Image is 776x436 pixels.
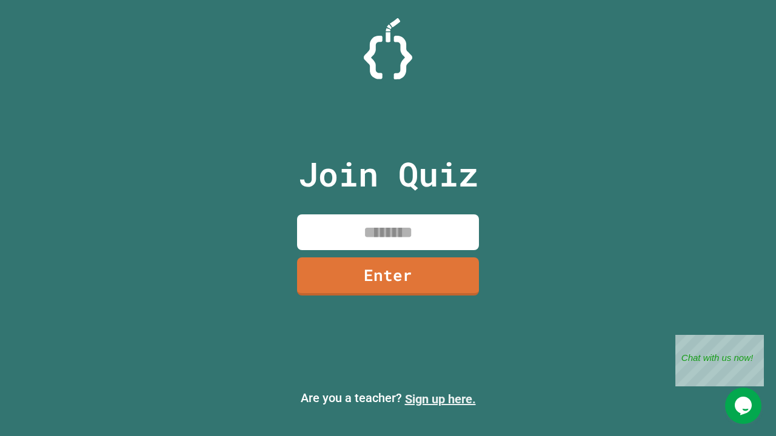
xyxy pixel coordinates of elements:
[298,149,478,199] p: Join Quiz
[10,389,766,408] p: Are you a teacher?
[364,18,412,79] img: Logo.svg
[725,388,764,424] iframe: chat widget
[405,392,476,406] a: Sign up here.
[297,257,479,296] a: Enter
[675,335,764,386] iframe: chat widget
